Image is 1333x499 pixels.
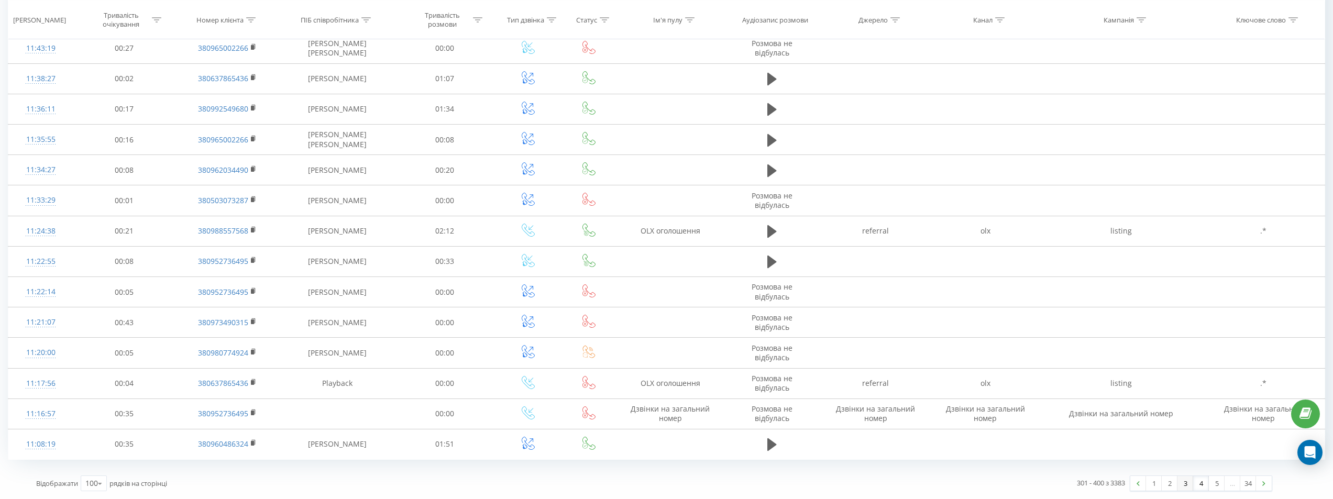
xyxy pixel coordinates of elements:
span: Відображати [36,479,78,488]
div: Тривалість розмови [414,11,470,29]
td: [PERSON_NAME] [280,307,394,338]
td: [PERSON_NAME] [280,94,394,124]
div: ПІБ співробітника [301,15,359,24]
td: 00:02 [73,63,175,94]
a: 380965002266 [198,135,248,145]
a: 380980774924 [198,348,248,358]
td: 00:04 [73,368,175,398]
td: 00:35 [73,398,175,429]
td: [PERSON_NAME] [280,429,394,459]
span: рядків на сторінці [109,479,167,488]
td: olx [930,368,1040,398]
a: 3 [1177,476,1193,491]
td: 00:00 [394,307,495,338]
td: 00:08 [73,155,175,185]
a: 380503073287 [198,195,248,205]
div: 11:17:56 [19,373,63,394]
div: 11:08:19 [19,434,63,454]
td: 00:20 [394,155,495,185]
div: 11:21:07 [19,312,63,332]
a: 380992549680 [198,104,248,114]
a: 1 [1146,476,1162,491]
td: Дзвінки на загальний номер [1203,398,1325,429]
td: listing [1040,216,1203,246]
td: 00:00 [394,368,495,398]
a: 380962034490 [198,165,248,175]
div: Тип дзвінка [507,15,544,24]
div: 11:20:00 [19,342,63,363]
td: 00:08 [394,125,495,155]
td: [PERSON_NAME] [PERSON_NAME] [280,125,394,155]
td: 01:34 [394,94,495,124]
td: 00:01 [73,185,175,216]
td: 00:05 [73,277,175,307]
td: 00:33 [394,246,495,276]
td: 00:17 [73,94,175,124]
td: OLX оголошення [618,216,723,246]
div: 11:43:19 [19,38,63,59]
div: Ім'я пулу [653,15,682,24]
td: 01:07 [394,63,495,94]
td: [PERSON_NAME] [280,277,394,307]
td: Дзвінки на загальний номер [618,398,723,429]
span: Розмова не відбулась [752,404,792,423]
td: 00:21 [73,216,175,246]
div: [PERSON_NAME] [13,15,66,24]
span: Розмова не відбулась [752,191,792,210]
div: Open Intercom Messenger [1297,440,1323,465]
td: [PERSON_NAME] [280,155,394,185]
td: 00:08 [73,246,175,276]
div: Канал [973,15,993,24]
div: 11:22:55 [19,251,63,272]
a: 380952736495 [198,256,248,266]
a: 34 [1240,476,1256,491]
div: … [1225,476,1240,491]
td: 00:05 [73,338,175,368]
td: listing [1040,368,1203,398]
td: 00:00 [394,277,495,307]
div: 11:24:38 [19,221,63,241]
div: Кампанія [1104,15,1134,24]
a: 380637865436 [198,73,248,83]
div: 11:33:29 [19,190,63,210]
td: 00:16 [73,125,175,155]
td: [PERSON_NAME] [280,216,394,246]
div: 11:38:27 [19,69,63,89]
a: 380988557568 [198,226,248,236]
a: 380952736495 [198,408,248,418]
a: 380973490315 [198,317,248,327]
div: Статус [576,15,597,24]
td: [PERSON_NAME] [280,63,394,94]
td: [PERSON_NAME] [280,185,394,216]
td: OLX оголошення [618,368,723,398]
td: 00:35 [73,429,175,459]
td: referral [821,368,930,398]
a: 380960486324 [198,439,248,449]
div: Джерело [858,15,888,24]
td: [PERSON_NAME] [280,338,394,368]
div: 100 [85,478,98,489]
a: 5 [1209,476,1225,491]
td: 02:12 [394,216,495,246]
a: 380637865436 [198,378,248,388]
a: 380965002266 [198,43,248,53]
div: 11:22:14 [19,282,63,302]
span: Розмова не відбулась [752,38,792,58]
td: 00:43 [73,307,175,338]
td: 00:27 [73,33,175,63]
td: 00:00 [394,185,495,216]
span: Розмова не відбулась [752,313,792,332]
div: Тривалість очікування [93,11,149,29]
td: Дзвінки на загальний номер [821,398,930,429]
div: 301 - 400 з 3383 [1077,478,1125,488]
a: 380952736495 [198,287,248,297]
td: 00:00 [394,33,495,63]
span: Розмова не відбулась [752,373,792,393]
td: Playback [280,368,394,398]
td: [PERSON_NAME] [PERSON_NAME] [280,33,394,63]
td: 01:51 [394,429,495,459]
div: Аудіозапис розмови [742,15,808,24]
td: referral [821,216,930,246]
a: 4 [1193,476,1209,491]
div: 11:34:27 [19,160,63,180]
